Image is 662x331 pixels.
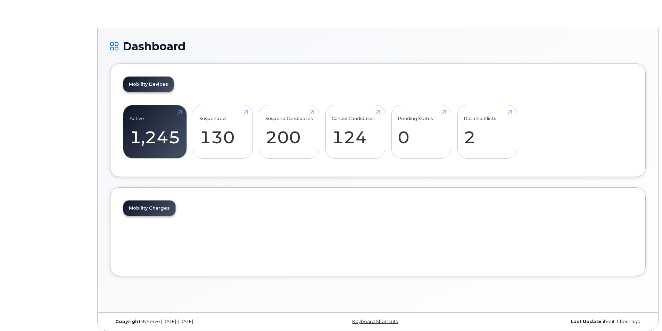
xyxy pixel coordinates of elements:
a: Mobility Charges [123,201,175,216]
strong: Last Update [571,319,601,324]
a: Mobility Devices [123,77,174,92]
a: Data Conflicts 2 [464,109,511,155]
div: about 1 hour ago [467,319,646,324]
a: Cancel Candidates 124 [332,109,379,155]
a: Suspended 130 [199,109,246,155]
h1: Dashboard [110,40,646,52]
a: Active 1,245 [130,109,180,155]
a: Suspend Candidates 200 [265,109,313,155]
div: MyServe [DATE]–[DATE] [110,319,289,324]
a: Pending Status 0 [398,109,445,155]
strong: Copyright [115,319,140,324]
a: Keyboard Shortcuts [352,319,398,324]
